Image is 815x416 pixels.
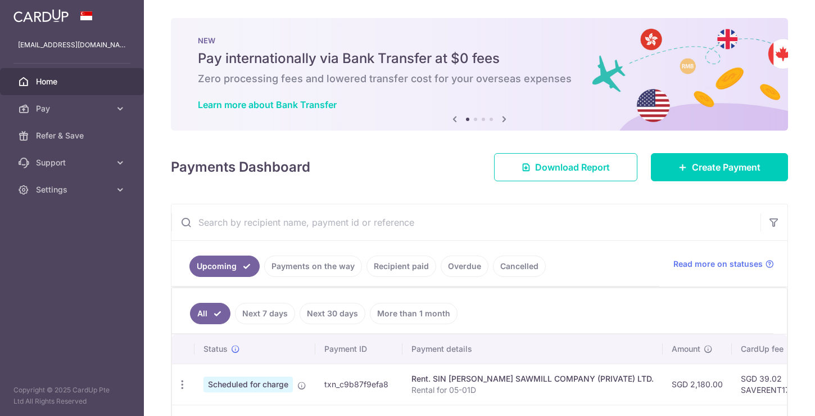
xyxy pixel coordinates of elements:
[300,303,365,324] a: Next 30 days
[402,334,663,364] th: Payment details
[36,76,110,87] span: Home
[198,50,761,68] h5: Pay internationally via Bank Transfer at $0 fees
[36,103,110,114] span: Pay
[18,39,126,51] p: [EMAIL_ADDRESS][DOMAIN_NAME]
[190,303,230,324] a: All
[672,343,700,355] span: Amount
[692,160,760,174] span: Create Payment
[673,258,763,270] span: Read more on statuses
[171,18,788,131] img: Bank transfer banner
[36,157,110,168] span: Support
[732,364,805,405] td: SGD 39.02 SAVERENT179
[411,373,654,384] div: Rent. SIN [PERSON_NAME] SAWMILL COMPANY (PRIVATE) LTD.
[264,256,362,277] a: Payments on the way
[203,343,228,355] span: Status
[741,343,784,355] span: CardUp fee
[13,9,69,23] img: CardUp
[198,36,761,45] p: NEW
[235,303,295,324] a: Next 7 days
[189,256,260,277] a: Upcoming
[651,153,788,181] a: Create Payment
[198,72,761,86] h6: Zero processing fees and lowered transfer cost for your overseas expenses
[663,364,732,405] td: SGD 2,180.00
[198,99,337,110] a: Learn more about Bank Transfer
[493,256,546,277] a: Cancelled
[535,160,610,174] span: Download Report
[673,258,774,270] a: Read more on statuses
[171,157,310,177] h4: Payments Dashboard
[494,153,637,181] a: Download Report
[370,303,458,324] a: More than 1 month
[36,184,110,195] span: Settings
[411,384,654,396] p: Rental for 05-01D
[441,256,488,277] a: Overdue
[315,364,402,405] td: txn_c9b87f9efa8
[36,130,110,141] span: Refer & Save
[315,334,402,364] th: Payment ID
[203,377,293,392] span: Scheduled for charge
[366,256,436,277] a: Recipient paid
[171,204,760,240] input: Search by recipient name, payment id or reference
